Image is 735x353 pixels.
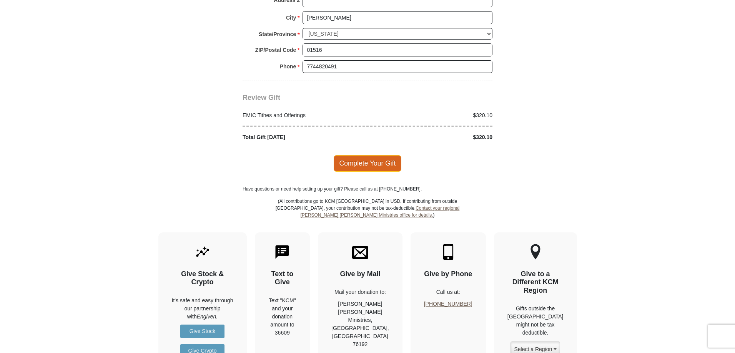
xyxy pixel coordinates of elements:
[367,133,497,141] div: $320.10
[331,270,389,278] h4: Give by Mail
[286,12,296,23] strong: City
[507,270,564,295] h4: Give to a Different KCM Region
[243,94,280,101] span: Review Gift
[331,300,389,348] p: [PERSON_NAME] [PERSON_NAME] Ministries, [GEOGRAPHIC_DATA], [GEOGRAPHIC_DATA] 76192
[530,244,541,260] img: other-region
[268,270,297,287] h4: Text to Give
[424,270,472,278] h4: Give by Phone
[367,111,497,119] div: $320.10
[274,244,290,260] img: text-to-give.svg
[334,155,402,171] span: Complete Your Gift
[352,244,368,260] img: envelope.svg
[172,270,233,287] h4: Give Stock & Crypto
[197,313,218,320] i: Engiven.
[424,288,472,296] p: Call us at:
[259,29,296,40] strong: State/Province
[275,198,460,232] p: (All contributions go to KCM [GEOGRAPHIC_DATA] in USD. If contributing from outside [GEOGRAPHIC_D...
[440,244,456,260] img: mobile.svg
[255,45,296,55] strong: ZIP/Postal Code
[180,325,224,338] a: Give Stock
[331,288,389,296] p: Mail your donation to:
[239,111,368,119] div: EMIC Tithes and Offerings
[195,244,211,260] img: give-by-stock.svg
[239,133,368,141] div: Total Gift [DATE]
[268,297,297,337] div: Text "KCM" and your donation amount to 36609
[172,297,233,321] p: It's safe and easy through our partnership with
[300,206,459,218] a: Contact your regional [PERSON_NAME] [PERSON_NAME] Ministries office for details.
[424,301,472,307] a: [PHONE_NUMBER]
[280,61,296,72] strong: Phone
[507,305,564,337] p: Gifts outside the [GEOGRAPHIC_DATA] might not be tax deductible.
[243,186,492,192] p: Have questions or need help setting up your gift? Please call us at [PHONE_NUMBER].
